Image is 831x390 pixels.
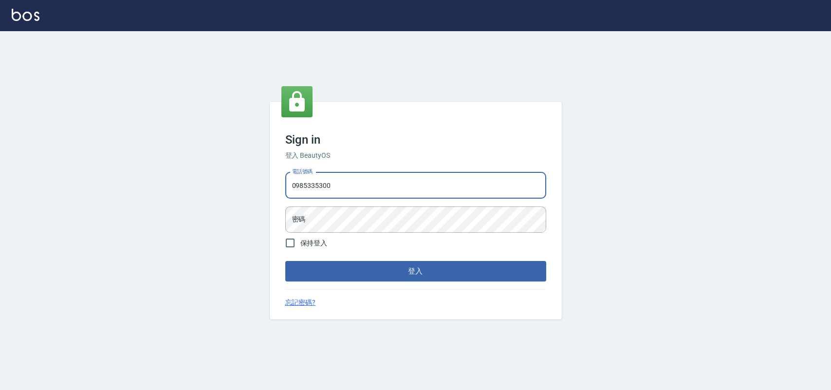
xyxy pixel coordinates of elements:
h6: 登入 BeautyOS [285,150,546,161]
button: 登入 [285,261,546,281]
img: Logo [12,9,39,21]
h3: Sign in [285,133,546,147]
a: 忘記密碼? [285,297,316,308]
span: 保持登入 [300,238,328,248]
label: 電話號碼 [292,168,313,175]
